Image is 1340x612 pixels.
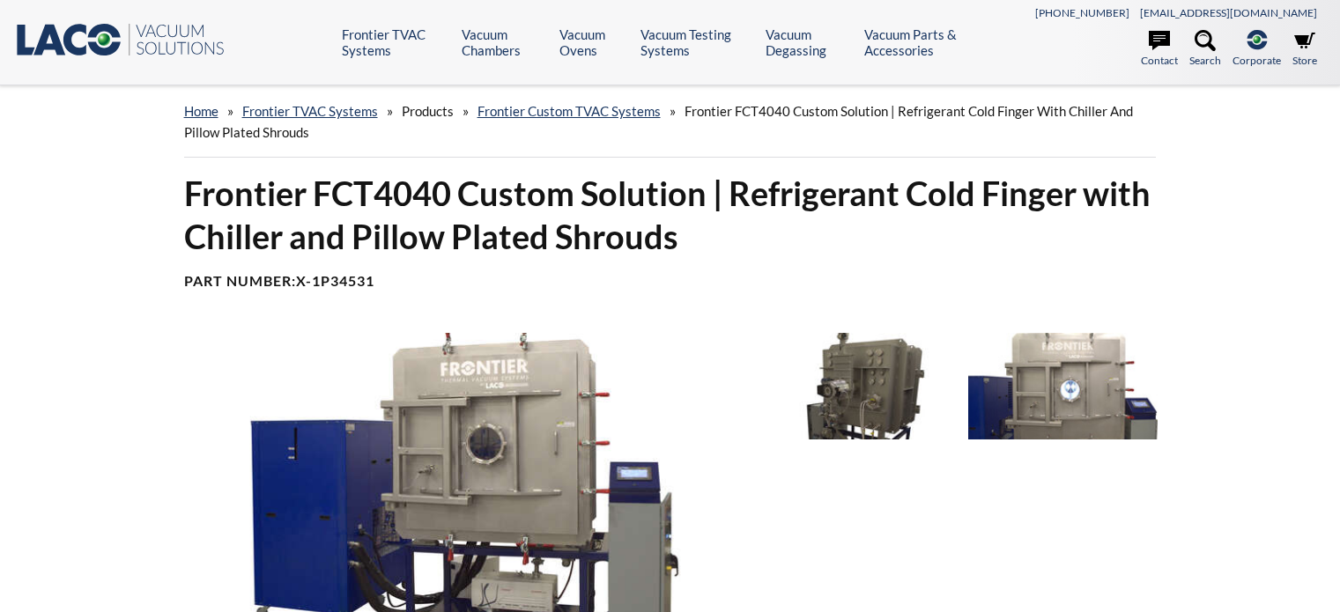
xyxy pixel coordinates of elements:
[184,272,1157,291] h4: Part Number:
[402,103,454,119] span: Products
[184,86,1157,158] div: » » » »
[1140,6,1317,19] a: [EMAIL_ADDRESS][DOMAIN_NAME]
[640,26,752,58] a: Vacuum Testing Systems
[296,272,374,289] b: X-1P34531
[769,333,959,439] img: Rear view of vacuum chamber
[184,103,1133,140] span: Frontier FCT4040 Custom Solution | Refrigerant Cold Finger with Chiller and Pillow Plated Shrouds
[1035,6,1129,19] a: [PHONE_NUMBER]
[478,103,661,119] a: Frontier Custom TVAC Systems
[342,26,448,58] a: Frontier TVAC Systems
[1141,30,1178,69] a: Contact
[184,172,1157,259] h1: Frontier FCT4040 Custom Solution | Refrigerant Cold Finger with Chiller and Pillow Plated Shrouds
[864,26,994,58] a: Vacuum Parts & Accessories
[1292,30,1317,69] a: Store
[559,26,627,58] a: Vacuum Ovens
[1189,30,1221,69] a: Search
[242,103,378,119] a: Frontier TVAC Systems
[462,26,546,58] a: Vacuum Chambers
[766,26,851,58] a: Vacuum Degassing
[184,103,218,119] a: home
[1233,52,1281,69] span: Corporate
[968,333,1159,439] img: Chamber door close up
